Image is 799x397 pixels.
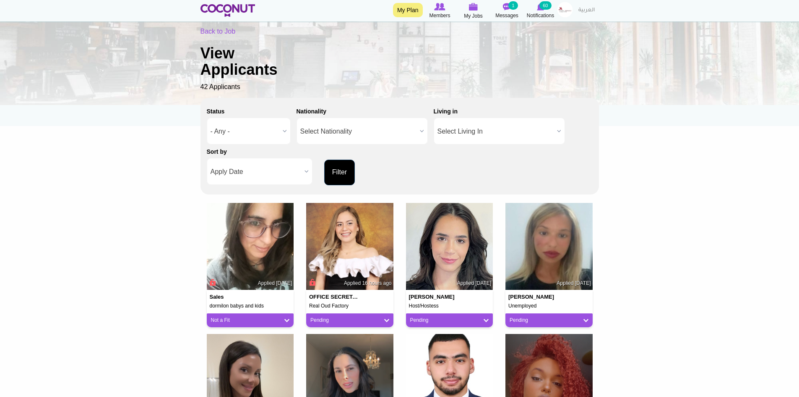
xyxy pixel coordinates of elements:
[539,1,551,10] small: 60
[409,294,458,300] h4: [PERSON_NAME]
[527,11,554,20] span: Notifications
[505,203,593,290] img: Karima Saasougui's picture
[200,27,599,92] div: 42 Applicants
[434,107,458,116] label: Living in
[309,294,358,300] h4: OFFICE SECRETARY
[508,294,557,300] h4: [PERSON_NAME]
[200,28,236,35] a: Back to Job
[211,158,301,185] span: Apply Date
[324,160,355,185] button: Filter
[200,45,305,78] h1: View Applicants
[406,203,493,290] img: Lorrani Julio's picture
[437,118,554,145] span: Select Living In
[297,107,327,116] label: Nationality
[490,2,524,20] a: Messages Messages 1
[524,2,557,20] a: Notifications Notifications 60
[537,3,544,11] img: Notifications
[429,11,450,20] span: Members
[300,118,416,145] span: Select Nationality
[208,278,216,287] span: Connect to Unlock the Profile
[207,203,294,290] img: marina gonzalez's picture
[306,203,393,290] img: Aiza Barruela's picture
[309,303,390,309] h5: Real Oud Factory
[207,147,227,156] label: Sort by
[308,278,315,287] span: Connect to Unlock the Profile
[211,317,290,324] a: Not a Fit
[574,2,599,19] a: العربية
[508,1,518,10] small: 1
[457,2,490,20] a: My Jobs My Jobs
[464,12,483,20] span: My Jobs
[200,4,255,17] img: Home
[393,3,423,17] a: My Plan
[210,303,291,309] h5: dormilon babys and kids
[503,3,511,11] img: Messages
[423,2,457,20] a: Browse Members Members
[434,3,445,11] img: Browse Members
[310,317,389,324] a: Pending
[409,303,490,309] h5: Host/Hostess
[508,303,590,309] h5: Unemployed
[410,317,489,324] a: Pending
[495,11,518,20] span: Messages
[207,107,225,116] label: Status
[211,118,279,145] span: - Any -
[469,3,478,11] img: My Jobs
[510,317,588,324] a: Pending
[210,294,258,300] h4: Sales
